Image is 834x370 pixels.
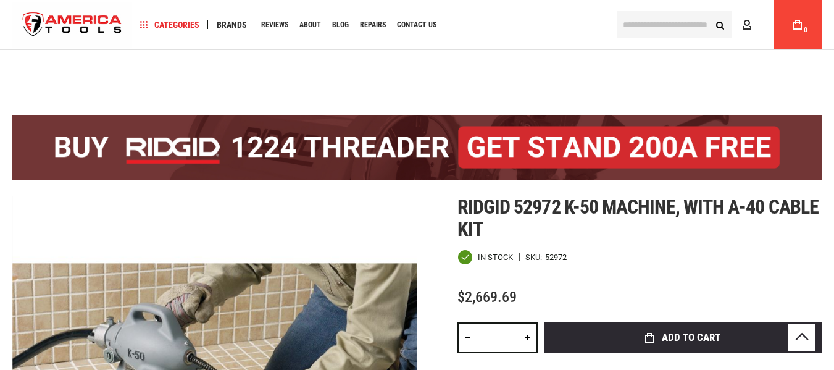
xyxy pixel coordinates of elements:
[12,2,132,48] a: store logo
[294,17,327,33] a: About
[541,357,824,362] iframe: Secure express checkout frame
[478,253,513,261] span: In stock
[397,21,436,28] span: Contact Us
[804,27,807,33] span: 0
[211,17,252,33] a: Brands
[354,17,391,33] a: Repairs
[391,17,442,33] a: Contact Us
[12,115,822,180] img: BOGO: Buy the RIDGID® 1224 Threader (26092), get the 92467 200A Stand FREE!
[299,21,321,28] span: About
[360,21,386,28] span: Repairs
[708,13,732,36] button: Search
[256,17,294,33] a: Reviews
[662,332,720,343] span: Add to Cart
[135,17,205,33] a: Categories
[545,253,567,261] div: 52972
[140,20,199,29] span: Categories
[457,195,819,241] span: Ridgid 52972 k-50 machine, with a-40 cable kit
[217,20,247,29] span: Brands
[332,21,349,28] span: Blog
[12,2,132,48] img: America Tools
[261,21,288,28] span: Reviews
[544,322,822,353] button: Add to Cart
[525,253,545,261] strong: SKU
[327,17,354,33] a: Blog
[457,250,513,265] div: Availability
[457,288,517,306] span: $2,669.69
